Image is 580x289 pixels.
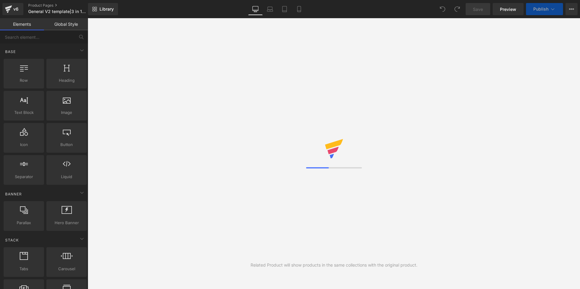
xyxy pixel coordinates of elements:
button: Publish [526,3,563,15]
a: Product Pages [28,3,98,8]
span: Library [99,6,114,12]
a: Laptop [263,3,277,15]
span: Hero Banner [48,220,85,226]
div: Related Product will show products in the same collections with the original product. [251,262,417,268]
span: Tabs [5,266,42,272]
span: Image [48,109,85,116]
a: Global Style [44,18,88,30]
span: Button [48,141,85,148]
button: Undo [437,3,449,15]
span: Liquid [48,174,85,180]
span: Carousel [48,266,85,272]
button: More [565,3,578,15]
a: Tablet [277,3,292,15]
span: Text Block [5,109,42,116]
button: Redo [451,3,463,15]
a: Mobile [292,3,306,15]
a: v6 [2,3,23,15]
span: Banner [5,191,22,197]
a: Preview [493,3,524,15]
span: Row [5,77,42,84]
span: Save [473,6,483,12]
span: Separator [5,174,42,180]
span: Parallax [5,220,42,226]
span: Stack [5,237,19,243]
span: Preview [500,6,516,12]
span: Heading [48,77,85,84]
div: v6 [12,5,20,13]
span: General V2 template|3 in 1 Shoulder Device|[DATE] [28,9,86,14]
a: New Library [88,3,118,15]
a: Desktop [248,3,263,15]
span: Icon [5,141,42,148]
span: Base [5,49,16,55]
span: Publish [533,7,548,12]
